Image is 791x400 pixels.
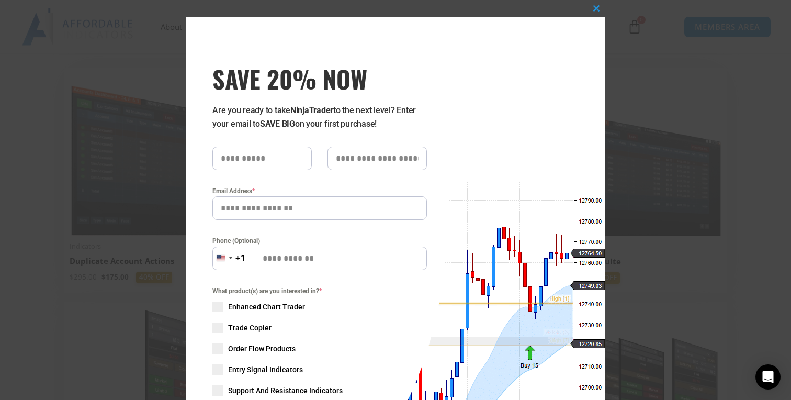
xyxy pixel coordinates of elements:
[212,104,427,131] p: Are you ready to take to the next level? Enter your email to on your first purchase!
[228,343,296,354] span: Order Flow Products
[212,302,427,312] label: Enhanced Chart Trader
[755,364,781,390] div: Open Intercom Messenger
[228,364,303,375] span: Entry Signal Indicators
[235,252,246,265] div: +1
[228,385,343,396] span: Support And Resistance Indicators
[212,286,427,296] span: What product(s) are you interested in?
[228,323,272,333] span: Trade Copier
[212,236,427,246] label: Phone (Optional)
[260,119,295,129] strong: SAVE BIG
[212,385,427,396] label: Support And Resistance Indicators
[212,323,427,333] label: Trade Copier
[212,186,427,196] label: Email Address
[212,343,427,354] label: Order Flow Products
[212,364,427,375] label: Entry Signal Indicators
[228,302,305,312] span: Enhanced Chart Trader
[212,247,246,270] button: Selected country
[212,64,427,93] h3: SAVE 20% NOW
[290,105,333,115] strong: NinjaTrader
